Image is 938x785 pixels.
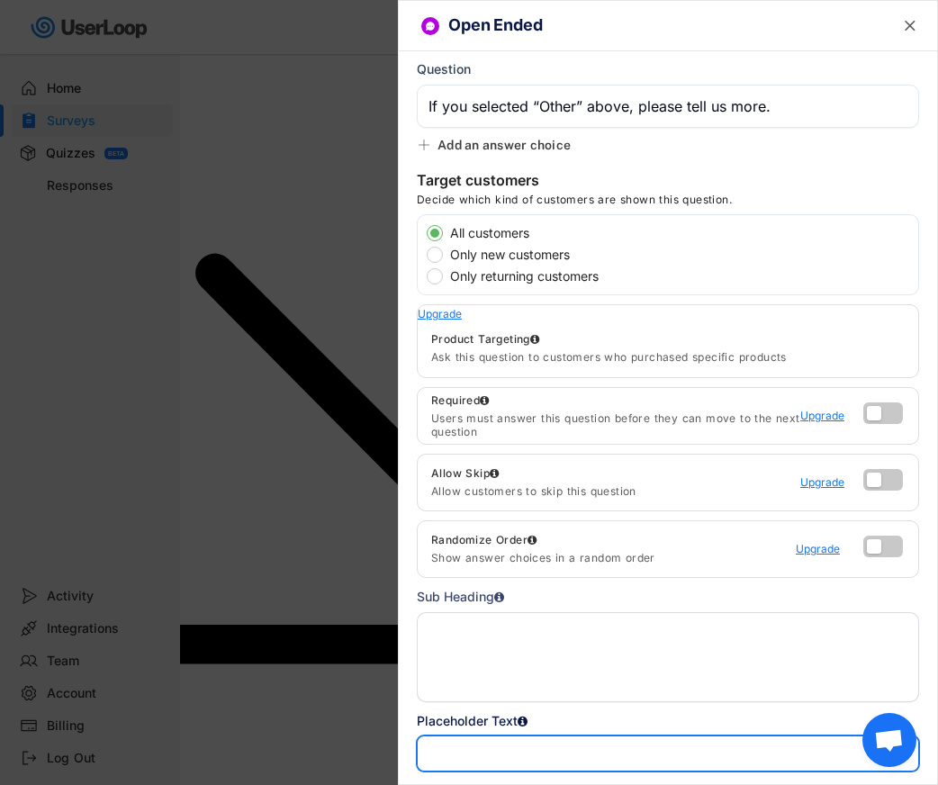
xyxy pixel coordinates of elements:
[417,587,504,607] div: Sub Heading
[448,16,863,35] h6: Open Ended
[418,309,472,320] div: Upgrade
[417,711,919,731] div: Placeholder Text
[905,16,915,35] text: 
[800,407,854,425] a: Upgrade
[431,466,499,481] div: Allow Skip
[445,248,918,261] label: Only new customers
[445,227,918,239] label: All customers
[800,474,854,492] a: Upgrade
[431,332,918,347] div: Product Targeting
[431,411,800,439] div: Users must answer this question before they can move to the next question
[437,137,571,153] div: Add an answer choice
[431,484,800,499] div: Allow customers to skip this question
[796,540,850,558] a: Upgrade
[417,61,471,77] div: Question
[800,477,854,488] div: Upgrade
[417,171,539,193] div: Target customers
[445,270,918,283] label: Only returning customers
[796,544,850,555] div: Upgrade
[431,533,537,547] div: Randomize Order
[431,393,490,408] div: Required
[431,551,796,565] div: Show answer choices in a random order
[862,713,916,767] div: チャットを開く
[417,85,919,128] input: Type your question here...
[901,17,919,35] button: 
[417,193,732,214] div: Decide which kind of customers are shown this question.
[800,411,854,421] div: Upgrade
[418,305,472,323] a: Upgrade
[425,21,436,32] img: ConversationMinor.svg
[431,350,918,365] div: Ask this question to customers who purchased specific products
